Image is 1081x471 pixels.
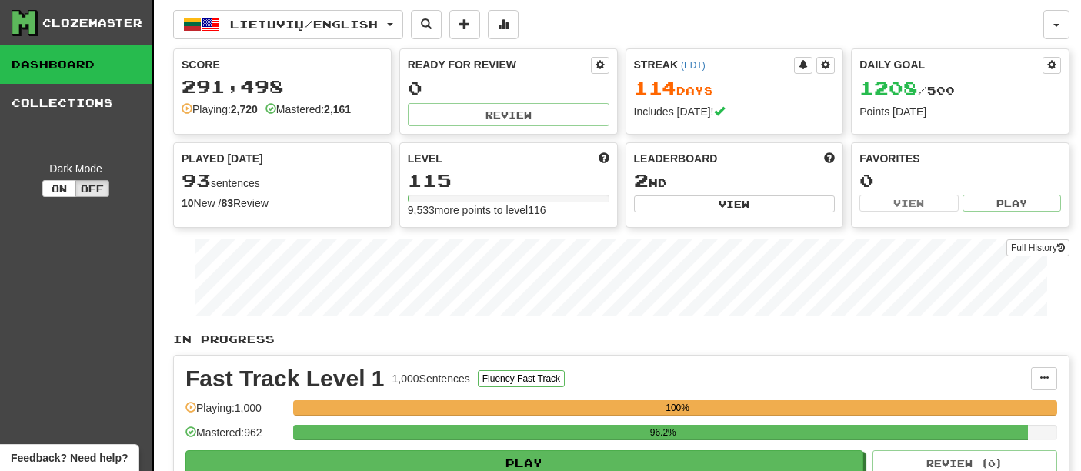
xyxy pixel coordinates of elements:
div: 291,498 [182,77,383,96]
div: Mastered: 962 [185,425,285,450]
div: Playing: 1,000 [185,400,285,426]
div: 1,000 Sentences [392,371,470,386]
span: 114 [634,77,676,99]
span: Score more points to level up [599,151,609,166]
div: 9,533 more points to level 116 [408,202,609,218]
div: Dark Mode [12,161,140,176]
button: View [859,195,958,212]
strong: 10 [182,197,194,209]
div: Includes [DATE]! [634,104,836,119]
span: 1208 [859,77,918,99]
div: Daily Goal [859,57,1043,74]
div: sentences [182,171,383,191]
span: Lietuvių / English [230,18,378,31]
span: 2 [634,169,649,191]
div: Ready for Review [408,57,591,72]
span: 93 [182,169,211,191]
div: 0 [859,171,1061,190]
div: Playing: [182,102,258,117]
button: View [634,195,836,212]
div: Day s [634,78,836,99]
a: Full History [1006,239,1069,256]
strong: 83 [221,197,233,209]
span: Level [408,151,442,166]
span: Leaderboard [634,151,718,166]
div: Favorites [859,151,1061,166]
div: 0 [408,78,609,98]
div: New / Review [182,195,383,211]
span: Open feedback widget [11,450,128,466]
button: Lietuvių/English [173,10,403,39]
div: 96.2% [298,425,1028,440]
button: Play [963,195,1061,212]
button: On [42,180,76,197]
div: Mastered: [265,102,351,117]
span: This week in points, UTC [824,151,835,166]
div: Fast Track Level 1 [185,367,385,390]
div: Points [DATE] [859,104,1061,119]
button: Search sentences [411,10,442,39]
div: 100% [298,400,1057,416]
a: (EDT) [681,60,706,71]
button: Fluency Fast Track [478,370,565,387]
strong: 2,161 [324,103,351,115]
div: Score [182,57,383,72]
button: Review [408,103,609,126]
div: 115 [408,171,609,190]
strong: 2,720 [231,103,258,115]
button: Add sentence to collection [449,10,480,39]
div: Streak [634,57,795,72]
span: Played [DATE] [182,151,263,166]
p: In Progress [173,332,1069,347]
div: nd [634,171,836,191]
div: Clozemaster [42,15,142,31]
button: More stats [488,10,519,39]
span: / 500 [859,84,955,97]
button: Off [75,180,109,197]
